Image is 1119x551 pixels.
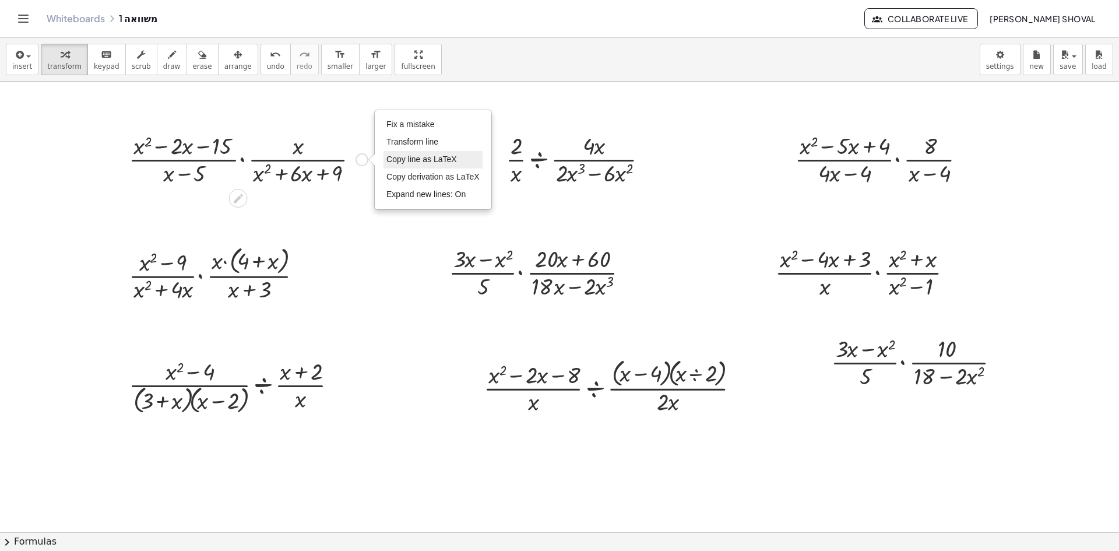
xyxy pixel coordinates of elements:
span: undo [267,62,284,71]
span: smaller [328,62,353,71]
button: scrub [125,44,157,75]
button: draw [157,44,187,75]
button: load [1085,44,1113,75]
button: settings [980,44,1021,75]
a: Whiteboards [47,13,105,24]
span: fullscreen [401,62,435,71]
span: keypad [94,62,119,71]
span: save [1060,62,1076,71]
span: transform [47,62,82,71]
i: redo [299,48,310,62]
button: fullscreen [395,44,441,75]
button: keyboardkeypad [87,44,126,75]
span: new [1029,62,1044,71]
span: insert [12,62,32,71]
button: format_sizesmaller [321,44,360,75]
i: keyboard [101,48,112,62]
span: larger [365,62,386,71]
span: [PERSON_NAME] Shoval [990,13,1096,24]
i: format_size [370,48,381,62]
button: format_sizelarger [359,44,392,75]
i: undo [270,48,281,62]
button: save [1053,44,1083,75]
span: draw [163,62,181,71]
div: Edit math [229,189,248,208]
button: redoredo [290,44,319,75]
span: erase [192,62,212,71]
span: load [1092,62,1107,71]
span: redo [297,62,312,71]
span: Expand new lines: On [386,189,466,199]
span: Copy line as LaTeX [386,155,457,164]
span: arrange [224,62,252,71]
button: insert [6,44,38,75]
button: undoundo [261,44,291,75]
button: transform [41,44,88,75]
button: erase [186,44,218,75]
button: new [1023,44,1051,75]
span: settings [986,62,1014,71]
i: format_size [335,48,346,62]
span: Transform line [386,137,438,146]
span: Fix a mistake [386,120,434,129]
button: Toggle navigation [14,9,33,28]
button: arrange [218,44,258,75]
button: [PERSON_NAME] Shoval [980,8,1105,29]
span: Copy derivation as LaTeX [386,172,480,181]
button: Collaborate Live [864,8,977,29]
span: scrub [132,62,151,71]
span: Collaborate Live [874,13,967,24]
